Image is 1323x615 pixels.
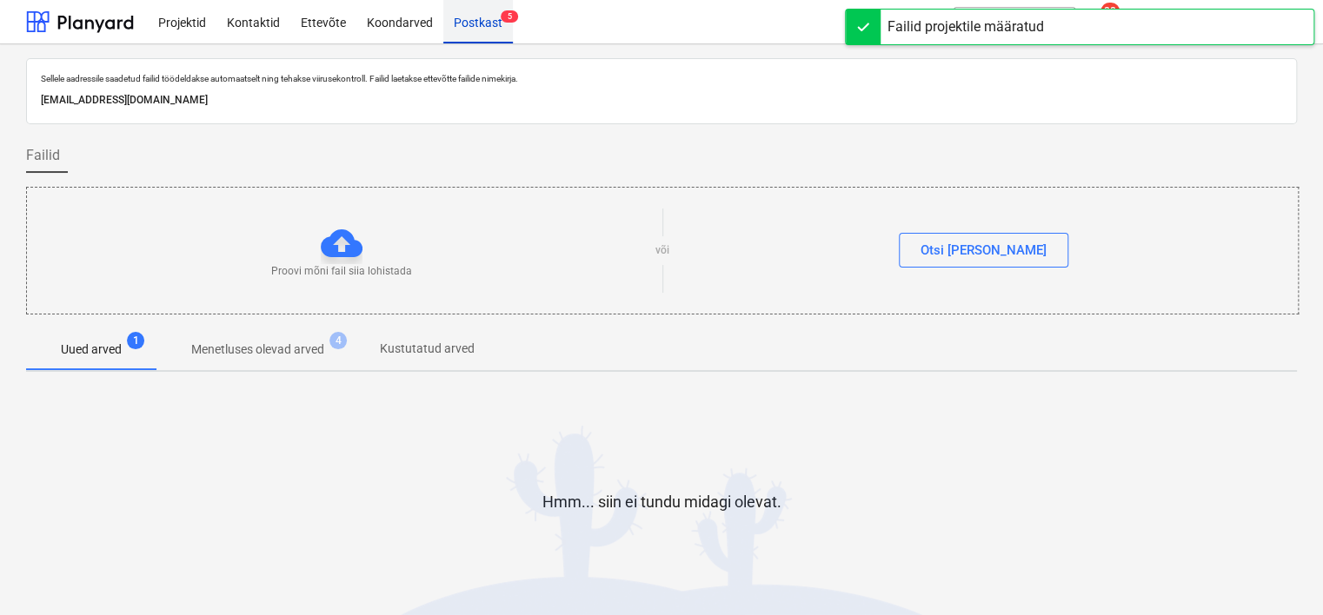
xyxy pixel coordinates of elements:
[271,264,412,279] p: Proovi mõni fail siia lohistada
[888,17,1044,37] div: Failid projektile määratud
[41,91,1282,109] p: [EMAIL_ADDRESS][DOMAIN_NAME]
[921,239,1047,261] div: Otsi [PERSON_NAME]
[191,341,324,359] p: Menetluses olevad arved
[61,341,122,359] p: Uued arved
[655,243,669,258] p: või
[127,332,144,349] span: 1
[380,340,475,358] p: Kustutatud arved
[542,492,781,512] p: Hmm... siin ei tundu midagi olevat.
[899,233,1068,268] button: Otsi [PERSON_NAME]
[41,73,1282,84] p: Sellele aadressile saadetud failid töödeldakse automaatselt ning tehakse viirusekontroll. Failid ...
[329,332,347,349] span: 4
[26,145,60,166] span: Failid
[26,187,1299,314] div: Proovi mõni fail siia lohistadavõiOtsi [PERSON_NAME]
[501,10,518,23] span: 5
